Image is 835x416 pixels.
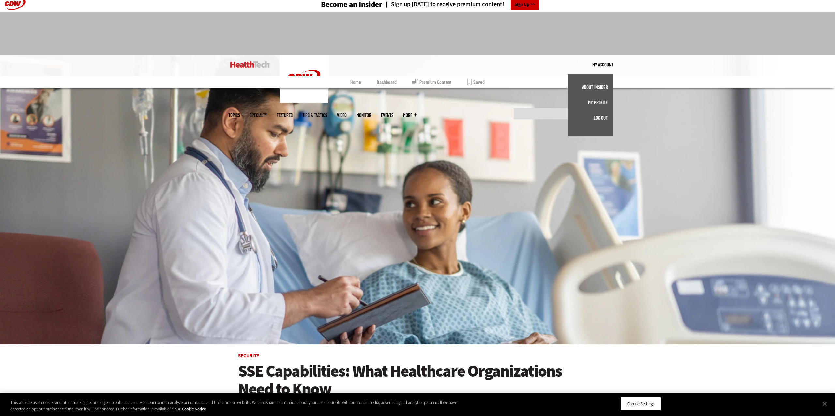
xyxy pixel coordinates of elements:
a: Security [238,352,259,359]
img: Home [280,55,328,103]
a: My Profile [573,100,608,105]
span: Topics [228,113,240,118]
a: Sign up [DATE] to receive premium content! [382,1,504,7]
a: Dashboard [377,76,397,88]
span: More [403,113,417,118]
a: Home [350,76,361,88]
a: Features [277,113,293,118]
button: Cookie Settings [620,397,661,411]
h3: Become an Insider [321,1,382,8]
a: CDW [280,98,328,105]
a: More information about your privacy [182,406,206,412]
button: Close [817,396,832,411]
a: Events [381,113,393,118]
a: Video [337,113,347,118]
span: Specialty [250,113,267,118]
a: Become an Insider [296,1,382,8]
div: This website uses cookies and other tracking technologies to enhance user experience and to analy... [10,399,459,412]
img: Home [230,61,270,68]
a: About Insider [573,85,608,90]
a: Saved [467,76,485,88]
a: Tips & Tactics [302,113,327,118]
a: Log out [573,115,608,120]
iframe: advertisement [299,19,536,48]
a: MonITor [357,113,371,118]
a: SSE Capabilities: What Healthcare Organizations Need to Know [238,362,597,398]
a: My Account [592,55,613,74]
a: Premium Content [412,76,452,88]
div: User menu [592,55,613,74]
